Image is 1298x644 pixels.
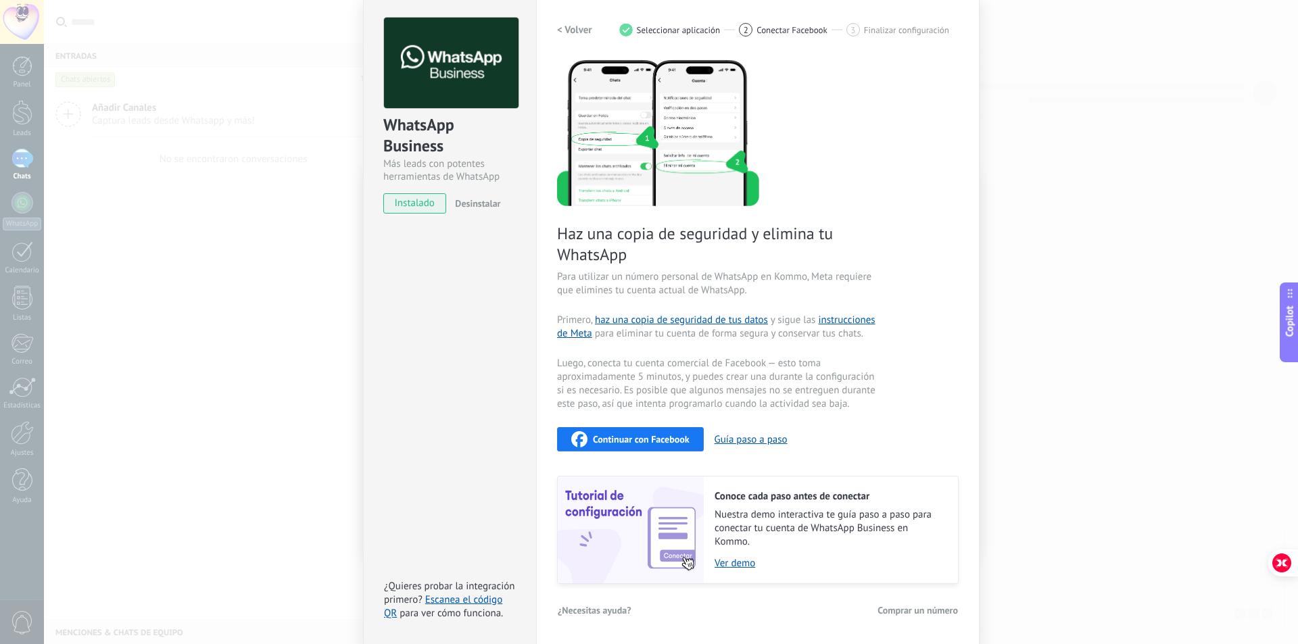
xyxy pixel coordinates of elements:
[557,427,704,451] button: Continuar con Facebook
[450,193,500,214] button: Desinstalar
[637,25,721,35] span: Seleccionar aplicación
[756,25,827,35] span: Conectar Facebook
[715,433,788,446] button: Guía paso a paso
[383,157,516,183] div: Más leads con potentes herramientas de WhatsApp
[557,223,879,265] span: Haz una copia de seguridad y elimina tu WhatsApp
[877,600,959,620] button: Comprar un número
[557,270,879,297] span: Para utilizar un número personal de WhatsApp en Kommo, Meta requiere que elimines tu cuenta actua...
[384,593,502,620] a: Escanea el código QR
[383,114,516,157] div: WhatsApp Business
[400,607,503,620] span: para ver cómo funciona.
[850,24,855,36] span: 3
[384,18,519,109] img: logo_main.png
[744,24,748,36] span: 2
[715,508,944,549] span: Nuestra demo interactiva te guía paso a paso para conectar tu cuenta de WhatsApp Business en Kommo.
[384,193,446,214] span: instalado
[557,18,592,42] button: < Volver
[558,605,631,615] span: ¿Necesitas ayuda?
[715,557,944,570] a: Ver demo
[557,24,592,36] h2: < Volver
[557,600,632,620] button: ¿Necesitas ayuda?
[384,580,515,606] span: ¿Quieres probar la integración primero?
[557,314,875,340] a: instrucciones de Meta
[557,357,879,411] span: Luego, conecta tu cuenta comercial de Facebook — esto toma aproximadamente 5 minutos, y puedes cr...
[557,314,879,341] span: Primero, y sigue las para eliminar tu cuenta de forma segura y conservar tus chats.
[455,197,500,209] span: Desinstalar
[878,605,958,615] span: Comprar un número
[557,58,759,206] img: delete personal phone
[595,314,768,326] a: haz una copia de seguridad de tus datos
[864,25,949,35] span: Finalizar configuración
[1283,305,1297,337] span: Copilot
[593,435,690,444] span: Continuar con Facebook
[715,490,944,503] h2: Conoce cada paso antes de conectar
